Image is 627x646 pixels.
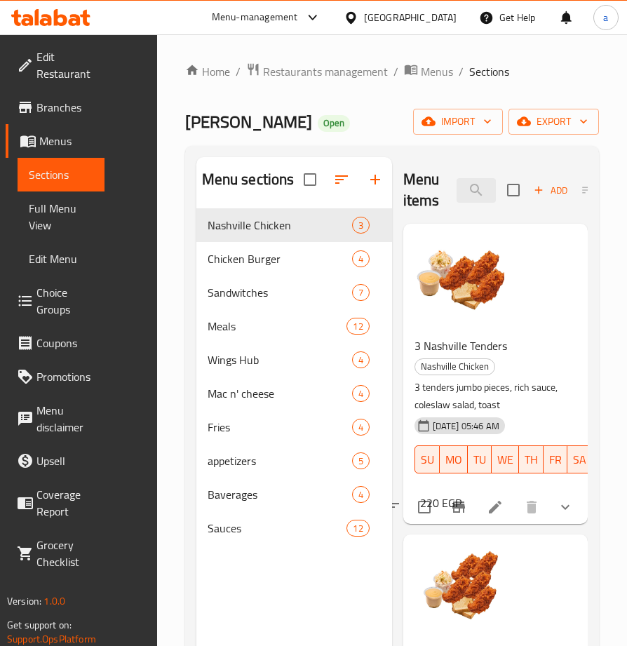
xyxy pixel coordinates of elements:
div: Wings Hub4 [196,343,392,377]
div: Nashville Chicken [414,358,495,375]
div: items [352,284,370,301]
div: Mac n' cheese4 [196,377,392,410]
div: items [346,520,369,537]
nav: Menu sections [196,203,392,551]
li: / [459,63,464,80]
div: items [352,385,370,402]
span: Add item [528,180,573,201]
div: items [346,318,369,335]
a: Coupons [6,326,104,360]
span: Full Menu View [29,200,93,234]
span: Sections [29,166,93,183]
span: Chicken Burger [208,250,352,267]
span: Nashville Chicken [208,217,352,234]
div: items [352,452,370,469]
span: Baverages [208,486,352,503]
button: TU [468,445,492,473]
a: Menus [404,62,453,81]
span: 1.0.0 [43,592,65,610]
span: 5 [353,455,369,468]
span: Grocery Checklist [36,537,93,570]
span: Select all sections [295,165,325,194]
a: Edit Restaurant [6,40,104,90]
span: Mac n' cheese [208,385,352,402]
span: Sections [469,63,509,80]
span: Sandwitches [208,284,352,301]
a: Sections [18,158,104,191]
a: Full Menu View [18,191,104,242]
div: Fries [208,419,352,436]
button: delete [515,490,548,524]
a: Branches [6,90,104,124]
button: show more [548,490,582,524]
span: export [520,113,588,130]
span: appetizers [208,452,352,469]
button: TH [519,445,544,473]
span: 4 [353,253,369,266]
div: Sauces12 [196,511,392,545]
div: Sauces [208,520,347,537]
span: Nashville Chicken [415,358,494,375]
a: Edit menu item [487,499,504,516]
div: Sandwitches7 [196,276,392,309]
button: FR [544,445,567,473]
div: [GEOGRAPHIC_DATA] [364,10,457,25]
button: Add [528,180,573,201]
span: Meals [208,318,347,335]
span: 4 [353,421,369,434]
span: WE [497,450,513,470]
nav: breadcrumb [185,62,600,81]
span: MO [445,450,462,470]
span: Get support on: [7,616,72,634]
span: Select section [499,175,528,205]
span: 4 [353,387,369,401]
span: SA [573,450,586,470]
span: Wings Hub [208,351,352,368]
button: sort-choices [376,490,410,524]
span: TU [473,450,486,470]
div: Baverages4 [196,478,392,511]
span: TH [525,450,538,470]
img: 5 Nashville Tenders [414,546,504,635]
span: import [424,113,492,130]
span: Select to update [410,492,439,522]
p: 3 tenders jumbo pieces, rich sauce, coleslaw salad, toast [414,379,565,414]
a: Promotions [6,360,104,393]
span: Coupons [36,335,93,351]
a: Grocery Checklist [6,528,104,579]
div: Nashville Chicken3 [196,208,392,242]
a: Home [185,63,230,80]
div: items [352,250,370,267]
span: Edit Menu [29,250,93,267]
span: 3 Nashville Tenders [414,335,507,356]
li: / [393,63,398,80]
span: Restaurants management [263,63,388,80]
button: import [413,109,503,135]
button: Add section [358,163,392,196]
div: Open [318,115,350,132]
span: Edit Restaurant [36,48,93,82]
a: Menu disclaimer [6,393,104,444]
div: Fries4 [196,410,392,444]
span: 4 [353,488,369,502]
div: Menu-management [212,9,298,26]
span: Open [318,117,350,129]
div: items [352,486,370,503]
span: a [603,10,608,25]
span: Version: [7,592,41,610]
img: 3 Nashville Tenders [414,235,504,325]
span: Branches [36,99,93,116]
button: MO [440,445,468,473]
span: Menus [39,133,93,149]
h2: Menu items [403,169,440,211]
span: 3 [353,219,369,232]
button: WE [492,445,519,473]
a: Edit Menu [18,242,104,276]
div: appetizers5 [196,444,392,478]
div: Meals12 [196,309,392,343]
